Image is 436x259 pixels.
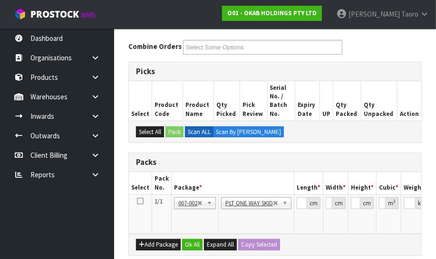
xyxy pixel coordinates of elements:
[213,126,284,138] label: Scan By [PERSON_NAME]
[14,8,26,20] img: cube-alt.png
[136,239,181,250] button: Add Package
[401,10,418,19] span: Taoro
[185,126,213,138] label: Scan ALL
[349,172,377,194] th: Height
[240,81,267,121] th: Pick Review
[152,81,183,121] th: Product Code
[295,81,320,121] th: Expiry Date
[204,239,237,250] button: Expand All
[332,197,346,209] div: cm
[267,81,295,121] th: Serial No. / Batch No.
[182,239,203,250] button: Ok All
[136,67,414,76] h3: Picks
[129,172,152,194] th: Select
[136,126,164,138] button: Select All
[397,81,421,121] th: Action
[225,198,273,209] span: PLT ONE WAY SKID
[377,172,401,194] th: Cubic
[416,197,427,209] div: kg
[401,172,430,194] th: Weight
[386,197,398,209] div: m
[172,172,294,194] th: Package
[349,10,400,19] span: [PERSON_NAME]
[320,81,333,121] th: UP
[214,81,240,121] th: Qty Picked
[393,198,396,204] sup: 3
[222,6,322,21] a: O01 - OKAB HOLDINGS PTY LTD
[361,81,397,121] th: Qty Unpacked
[333,81,361,121] th: Qty Packed
[81,10,96,19] small: WMS
[155,197,163,205] span: 1/1
[30,8,79,20] span: ProStock
[207,240,234,249] span: Expand All
[183,81,213,121] th: Product Name
[323,172,349,194] th: Width
[165,126,184,138] button: Pack
[152,172,172,194] th: Pack No.
[128,41,182,51] label: Combine Orders
[227,9,317,17] strong: O01 - OKAB HOLDINGS PTY LTD
[360,197,374,209] div: cm
[307,197,320,209] div: cm
[294,172,323,194] th: Length
[178,198,197,209] span: 007-002
[136,158,414,167] h3: Packs
[238,239,280,250] button: Copy Selected
[129,81,152,121] th: Select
